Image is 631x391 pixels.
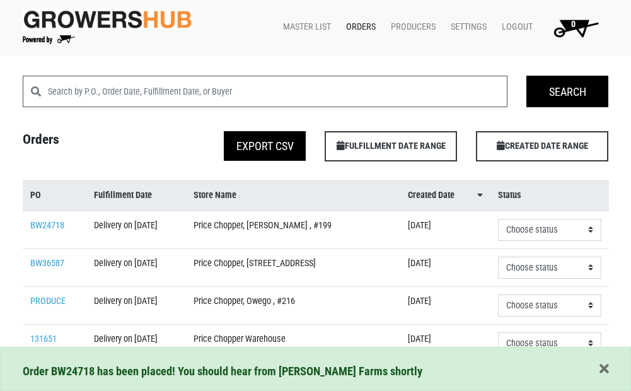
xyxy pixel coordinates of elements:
a: PO [30,189,79,202]
td: Price Chopper, [STREET_ADDRESS] [186,248,400,286]
span: CREATED DATE RANGE [476,131,608,161]
td: Price Chopper, [PERSON_NAME] , #199 [186,211,400,249]
td: Price Chopper Warehouse [186,324,400,362]
a: 131651 [30,334,57,344]
img: Cart [548,15,604,40]
td: Delivery on [DATE] [86,211,186,249]
td: Delivery on [DATE] [86,286,186,324]
input: Search [526,76,608,107]
a: Logout [492,15,538,39]
a: Settings [441,15,492,39]
h4: Orders [13,131,165,156]
td: Delivery on [DATE] [86,324,186,362]
td: Delivery on [DATE] [86,248,186,286]
a: Producers [381,15,441,39]
td: [DATE] [400,248,490,286]
td: [DATE] [400,286,490,324]
span: Status [498,189,521,202]
button: Export CSV [224,131,306,161]
img: Powered by Big Wheelbarrow [23,35,75,44]
a: Orders [336,15,381,39]
img: original-fc7597fdc6adbb9d0e2ae620e786d1a2.jpg [23,8,192,30]
a: Status [498,189,601,202]
input: Search by P.O., Order Date, Fulfillment Date, or Buyer [48,76,508,107]
div: Order BW24718 has been placed! You should hear from [PERSON_NAME] Farms shortly [23,363,609,380]
td: [DATE] [400,211,490,249]
a: BW24718 [30,220,64,231]
a: 0 [538,15,609,40]
a: Store Name [194,189,393,202]
a: Fulfillment Date [94,189,178,202]
span: Fulfillment Date [94,189,152,202]
td: Price Chopper, Owego , #216 [186,286,400,324]
span: 0 [571,19,576,30]
a: BW36587 [30,258,64,269]
span: Store Name [194,189,236,202]
a: Created Date [408,189,483,202]
span: Created Date [408,189,454,202]
td: [DATE] [400,324,490,362]
span: FULFILLMENT DATE RANGE [325,131,457,161]
span: PO [30,189,41,202]
a: PRODUCE [30,296,66,306]
a: Master List [273,15,336,39]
